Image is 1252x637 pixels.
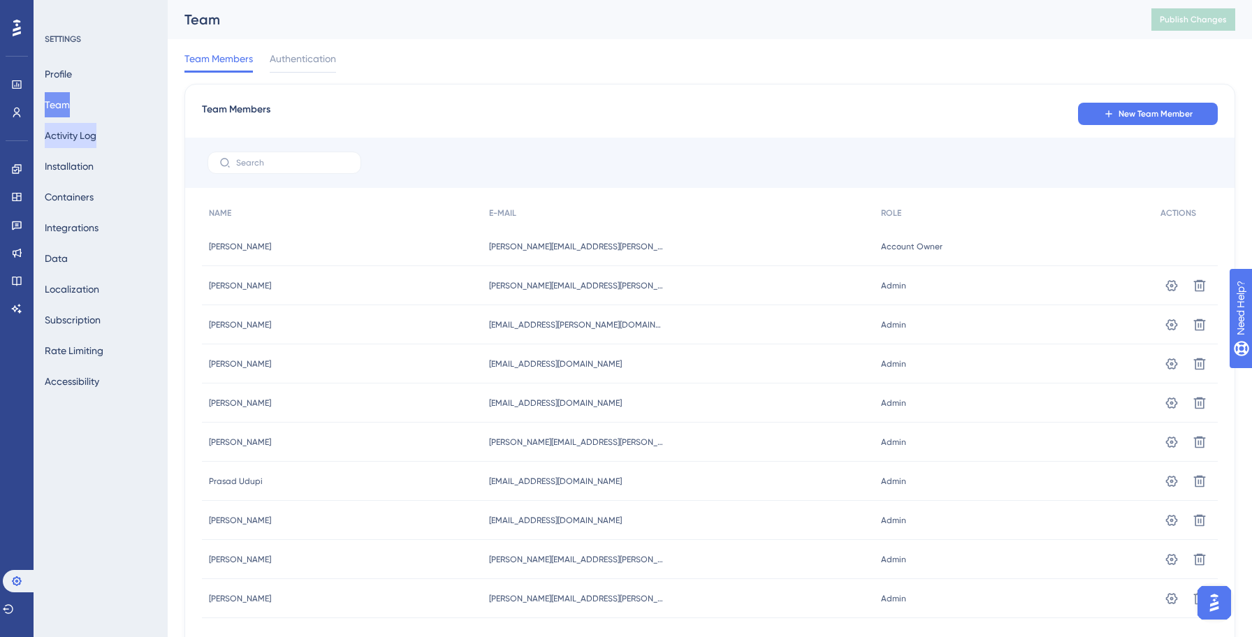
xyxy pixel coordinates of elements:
[489,437,664,448] span: [PERSON_NAME][EMAIL_ADDRESS][PERSON_NAME][DOMAIN_NAME]
[202,101,270,126] span: Team Members
[1078,103,1218,125] button: New Team Member
[881,319,906,330] span: Admin
[881,437,906,448] span: Admin
[45,123,96,148] button: Activity Log
[45,246,68,271] button: Data
[209,437,271,448] span: [PERSON_NAME]
[489,554,664,565] span: [PERSON_NAME][EMAIL_ADDRESS][PERSON_NAME][DOMAIN_NAME]
[1151,8,1235,31] button: Publish Changes
[209,358,271,369] span: [PERSON_NAME]
[1160,14,1227,25] span: Publish Changes
[489,207,516,219] span: E-MAIL
[209,515,271,526] span: [PERSON_NAME]
[881,476,906,487] span: Admin
[881,280,906,291] span: Admin
[881,515,906,526] span: Admin
[489,358,622,369] span: [EMAIL_ADDRESS][DOMAIN_NAME]
[489,280,664,291] span: [PERSON_NAME][EMAIL_ADDRESS][PERSON_NAME][DOMAIN_NAME]
[184,50,253,67] span: Team Members
[184,10,1116,29] div: Team
[489,593,664,604] span: [PERSON_NAME][EMAIL_ADDRESS][PERSON_NAME][DOMAIN_NAME]
[209,207,231,219] span: NAME
[1193,582,1235,624] iframe: UserGuiding AI Assistant Launcher
[881,207,901,219] span: ROLE
[45,338,103,363] button: Rate Limiting
[489,397,622,409] span: [EMAIL_ADDRESS][DOMAIN_NAME]
[45,215,99,240] button: Integrations
[45,277,99,302] button: Localization
[209,280,271,291] span: [PERSON_NAME]
[45,34,158,45] div: SETTINGS
[1160,207,1196,219] span: ACTIONS
[209,319,271,330] span: [PERSON_NAME]
[45,92,70,117] button: Team
[209,397,271,409] span: [PERSON_NAME]
[489,319,664,330] span: [EMAIL_ADDRESS][PERSON_NAME][DOMAIN_NAME]
[881,554,906,565] span: Admin
[236,158,349,168] input: Search
[45,184,94,210] button: Containers
[45,61,72,87] button: Profile
[33,3,87,20] span: Need Help?
[209,476,263,487] span: Prasad Udupi
[489,476,622,487] span: [EMAIL_ADDRESS][DOMAIN_NAME]
[209,593,271,604] span: [PERSON_NAME]
[489,241,664,252] span: [PERSON_NAME][EMAIL_ADDRESS][PERSON_NAME][DOMAIN_NAME]
[45,369,99,394] button: Accessibility
[209,554,271,565] span: [PERSON_NAME]
[881,397,906,409] span: Admin
[881,358,906,369] span: Admin
[45,307,101,332] button: Subscription
[209,241,271,252] span: [PERSON_NAME]
[881,241,942,252] span: Account Owner
[1119,108,1193,119] span: New Team Member
[45,154,94,179] button: Installation
[489,515,622,526] span: [EMAIL_ADDRESS][DOMAIN_NAME]
[270,50,336,67] span: Authentication
[881,593,906,604] span: Admin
